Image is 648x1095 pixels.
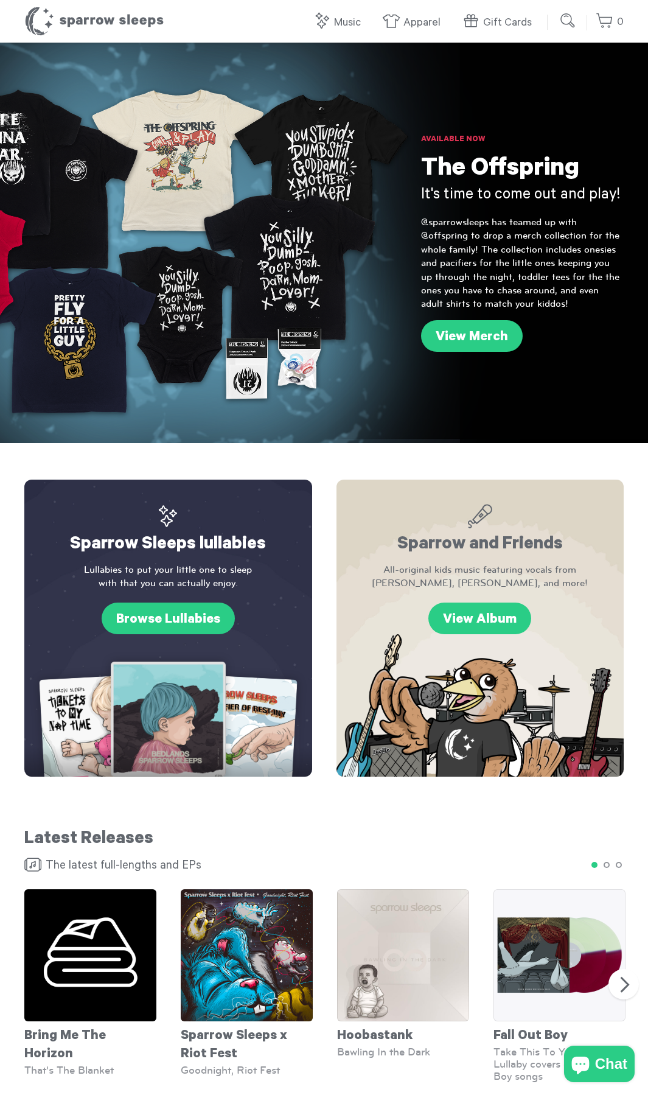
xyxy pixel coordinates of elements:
a: Gift Cards [462,10,538,36]
input: Submit [556,9,580,33]
a: Music [313,10,367,36]
span: [PERSON_NAME], [PERSON_NAME], and more! [361,576,600,590]
h1: Sparrow Sleeps [24,6,164,37]
h1: The Offspring [421,155,624,186]
button: 2 of 3 [599,858,611,870]
h2: Sparrow Sleeps lullabies [49,504,288,557]
a: Apparel [382,10,447,36]
img: SS_FUTST_SSEXCLUSIVE_6d2c3e95-2d39-4810-a4f6-2e3a860c2b91_grande.png [493,889,625,1021]
a: Browse Lullabies [102,603,235,634]
div: That's The Blanket [24,1064,156,1076]
inbox-online-store-chat: Shopify online store chat [560,1046,638,1085]
div: Take This To Your Crib - Lullaby covers of Fall Out Boy songs [493,1046,625,1082]
div: Fall Out Boy [493,1021,625,1046]
button: Next [608,969,639,999]
button: 3 of 3 [611,858,624,870]
div: Sparrow Sleeps x Riot Fest [181,1021,313,1064]
p: @sparrowsleeps has teamed up with @offspring to drop a merch collection for the whole family! The... [421,215,624,311]
p: Lullabies to put your little one to sleep [49,563,288,590]
a: Fall Out Boy Take This To Your Crib - Lullaby covers of Fall Out Boy songs [493,889,625,1082]
div: Hoobastank [337,1021,469,1046]
a: View Album [428,603,531,634]
img: RiotFestCover2025_f0c3ff46-2987-413d-b2a7-3322b85762af_grande.jpg [181,889,313,1021]
div: Bawling In the Dark [337,1046,469,1058]
h2: Sparrow and Friends [361,504,600,557]
span: with that you can actually enjoy. [49,576,288,590]
h6: Available Now [421,134,624,146]
img: Hoobastank_-_Bawling_In_The_Dark_-_Cover_3000x3000_c6cbc220-6762-4f53-8157-d43f2a1c9256_grande.jpg [337,889,469,1021]
div: Goodnight, Riot Fest [181,1064,313,1076]
h4: The latest full-lengths and EPs [24,858,624,876]
h2: Latest Releases [24,829,624,852]
a: 0 [596,9,624,35]
p: All-original kids music featuring vocals from [361,563,600,590]
h3: It's time to come out and play! [421,186,624,206]
img: BringMeTheHorizon-That_sTheBlanket-Cover_grande.png [24,889,156,1021]
div: Bring Me The Horizon [24,1021,156,1064]
a: Hoobastank Bawling In the Dark [337,889,469,1058]
button: 1 of 3 [587,858,599,870]
a: Sparrow Sleeps x Riot Fest Goodnight, Riot Fest [181,889,313,1076]
a: View Merch [421,320,523,352]
a: Bring Me The Horizon That's The Blanket [24,889,156,1076]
